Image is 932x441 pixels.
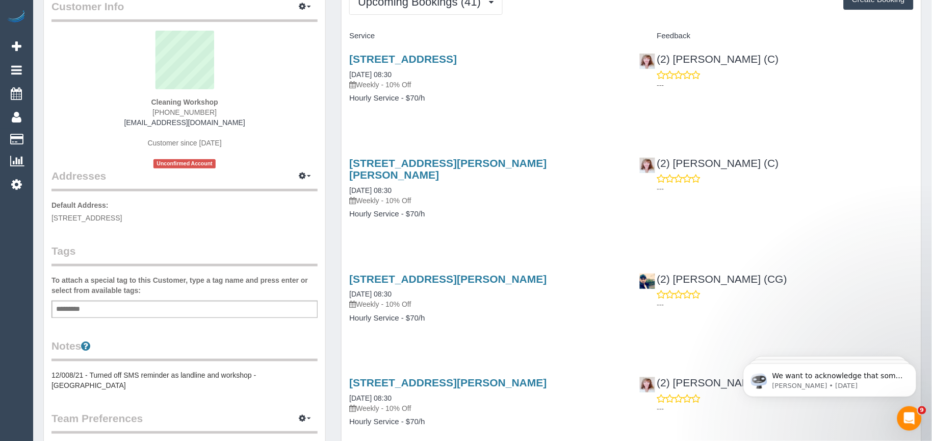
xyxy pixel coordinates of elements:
a: [DATE] 08:30 [349,394,392,402]
pre: 12/008/21 - Turned off SMS reminder as landline and workshop - [GEOGRAPHIC_DATA] [51,370,318,390]
iframe: Intercom live chat [897,406,922,431]
p: Weekly - 10% Off [349,195,624,206]
img: (2) Kerry Welfare (C) [640,377,655,393]
img: (2) Kerry Welfare (C) [640,158,655,173]
span: Customer since [DATE] [148,139,222,147]
label: Default Address: [51,200,109,210]
img: (2) Kerry Welfare (C) [640,54,655,69]
p: --- [657,404,914,414]
h4: Service [349,32,624,40]
h4: Feedback [639,32,914,40]
p: Weekly - 10% Off [349,80,624,90]
span: We want to acknowledge that some users may be experiencing lag or slower performance in our softw... [44,30,175,169]
h4: Hourly Service - $70/h [349,314,624,323]
span: [STREET_ADDRESS] [51,214,122,222]
legend: Team Preferences [51,411,318,434]
a: [DATE] 08:30 [349,186,392,194]
h4: Hourly Service - $70/h [349,94,624,103]
strong: Cleaning Workshop [151,98,218,106]
a: [STREET_ADDRESS][PERSON_NAME][PERSON_NAME] [349,157,547,181]
a: [DATE] 08:30 [349,70,392,79]
img: (2) Syed Razvi (CG) [640,274,655,289]
legend: Notes [51,338,318,361]
h4: Hourly Service - $70/h [349,418,624,426]
h4: Hourly Service - $70/h [349,210,624,218]
span: Unconfirmed Account [153,159,216,168]
p: Message from Ellie, sent 2w ago [44,39,176,48]
legend: Tags [51,243,318,266]
a: (2) [PERSON_NAME] (C) [639,377,779,388]
a: (2) [PERSON_NAME] (C) [639,53,779,65]
a: (2) [PERSON_NAME] (C) [639,157,779,169]
p: Weekly - 10% Off [349,403,624,413]
p: --- [657,300,914,310]
p: Weekly - 10% Off [349,299,624,309]
a: [STREET_ADDRESS] [349,53,457,65]
span: 9 [918,406,926,414]
a: [DATE] 08:30 [349,290,392,298]
span: [PHONE_NUMBER] [152,108,217,116]
a: [STREET_ADDRESS][PERSON_NAME] [349,377,547,388]
label: To attach a special tag to this Customer, type a tag name and press enter or select from availabl... [51,275,318,296]
a: [STREET_ADDRESS][PERSON_NAME] [349,273,547,285]
iframe: Intercom notifications message [728,342,932,413]
a: [EMAIL_ADDRESS][DOMAIN_NAME] [124,118,245,127]
a: (2) [PERSON_NAME] (CG) [639,273,788,285]
img: Automaid Logo [6,10,27,24]
p: --- [657,80,914,90]
p: --- [657,184,914,194]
